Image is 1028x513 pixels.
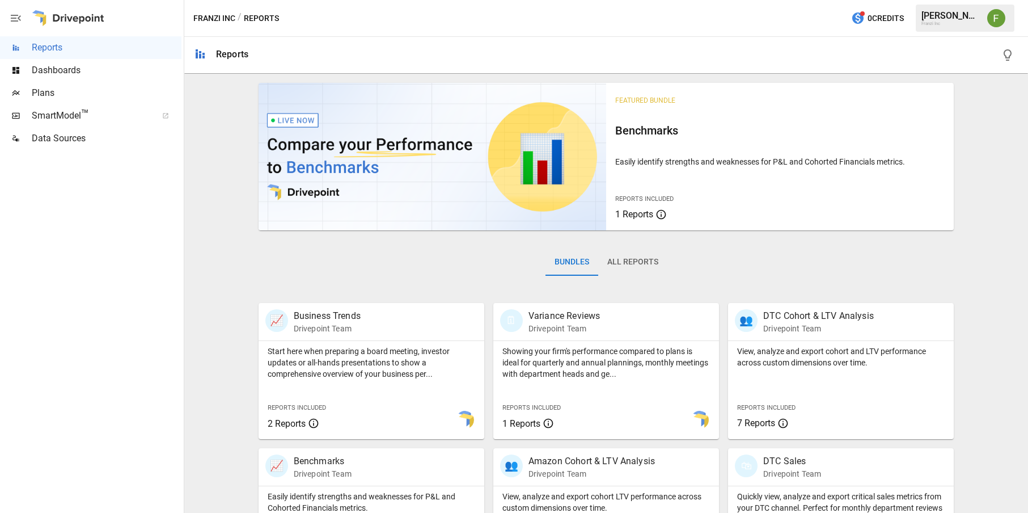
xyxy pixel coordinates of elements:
[502,404,561,411] span: Reports Included
[265,309,288,332] div: 📈
[615,121,945,140] h6: Benchmarks
[32,86,181,100] span: Plans
[238,11,242,26] div: /
[456,411,474,429] img: smart model
[763,309,874,323] p: DTC Cohort & LTV Analysis
[32,41,181,54] span: Reports
[502,418,540,429] span: 1 Reports
[737,404,796,411] span: Reports Included
[598,249,667,276] button: All Reports
[32,64,181,77] span: Dashboards
[528,309,600,323] p: Variance Reviews
[294,323,361,334] p: Drivepoint Team
[528,468,655,480] p: Drivepoint Team
[500,309,523,332] div: 🗓
[615,195,674,203] span: Reports Included
[528,323,600,334] p: Drivepoint Team
[737,346,945,368] p: View, analyze and export cohort and LTV performance across custom dimensions over time.
[545,249,598,276] button: Bundles
[294,455,352,468] p: Benchmarks
[921,21,980,26] div: Franzi Inc
[691,411,709,429] img: smart model
[921,10,980,21] div: [PERSON_NAME]
[735,455,758,477] div: 🛍
[268,346,475,380] p: Start here when preparing a board meeting, investor updates or all-hands presentations to show a ...
[216,49,248,60] div: Reports
[763,455,821,468] p: DTC Sales
[32,109,150,123] span: SmartModel
[268,404,326,411] span: Reports Included
[502,346,710,380] p: Showing your firm's performance compared to plans is ideal for quarterly and annual plannings, mo...
[528,455,655,468] p: Amazon Cohort & LTV Analysis
[265,455,288,477] div: 📈
[268,418,306,429] span: 2 Reports
[735,309,758,332] div: 👥
[615,209,653,220] span: 1 Reports
[294,309,361,323] p: Business Trends
[259,83,606,230] img: video thumbnail
[763,468,821,480] p: Drivepoint Team
[615,96,675,104] span: Featured Bundle
[847,8,908,29] button: 0Credits
[193,11,235,26] button: Franzi Inc
[737,418,775,428] span: 7 Reports
[987,9,1005,27] img: Franzi Ibscher
[763,323,874,334] p: Drivepoint Team
[615,156,945,167] p: Easily identify strengths and weaknesses for P&L and Cohorted Financials metrics.
[32,132,181,145] span: Data Sources
[294,468,352,480] p: Drivepoint Team
[980,2,1012,34] button: Franzi Ibscher
[500,455,523,477] div: 👥
[81,107,89,121] span: ™
[868,11,904,26] span: 0 Credits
